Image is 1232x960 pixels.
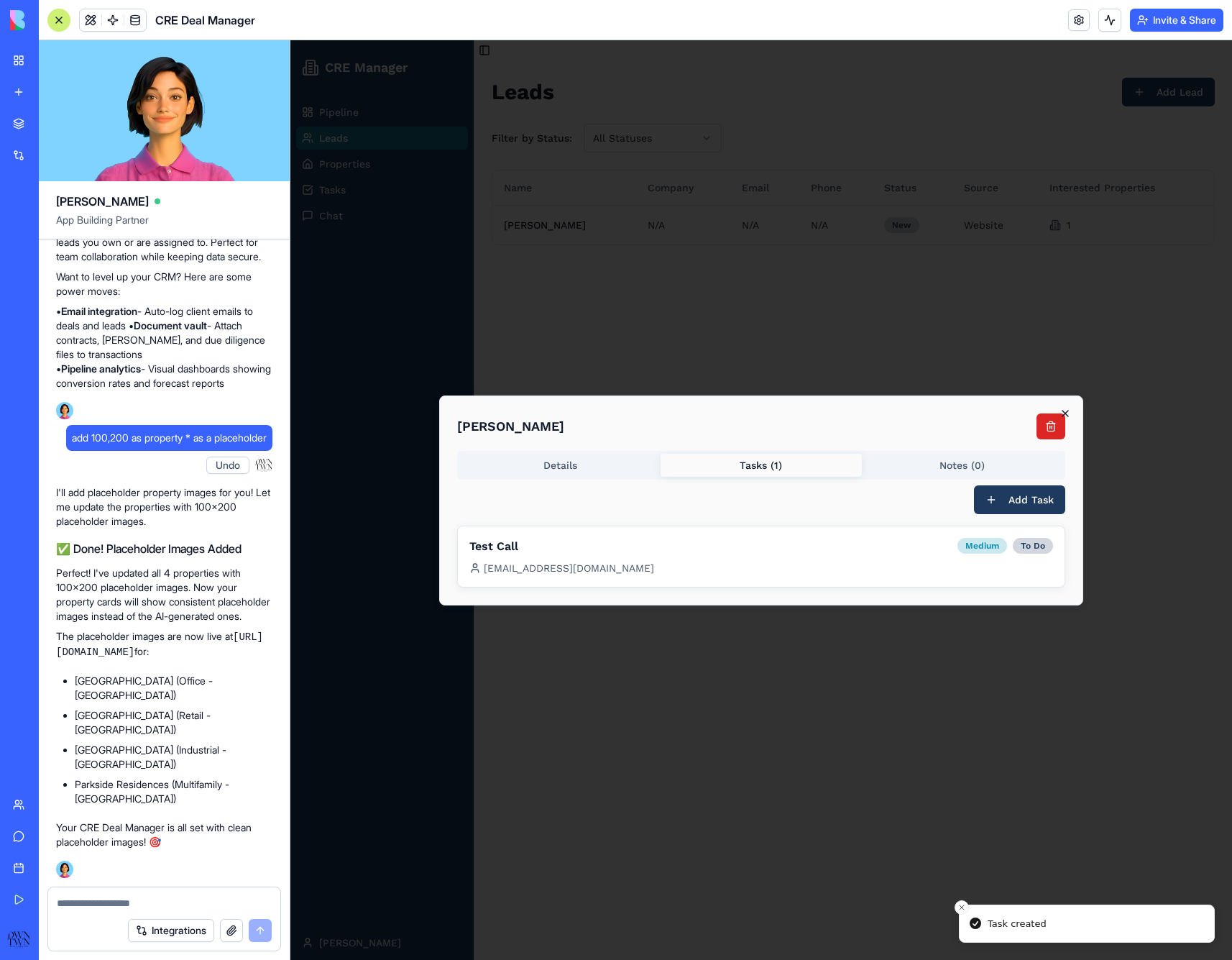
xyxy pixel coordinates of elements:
[56,402,73,419] img: Ella_00000_wcx2te.png
[56,820,272,849] p: Your CRE Deal Manager is all set with clean placeholder images! 🎯
[56,193,149,210] span: [PERSON_NAME]
[75,708,272,737] li: [GEOGRAPHIC_DATA] (Retail - [GEOGRAPHIC_DATA])
[255,457,272,474] img: ACg8ocLZlWwsaY0KeWuVx4Gx3F4YhVUnQnqK3hXZHGjLUyS3e9QNChpq=s96-c
[56,221,272,264] p: - You only see deals and leads you own or are assigned to. Perfect for team collaboration while k...
[179,498,228,515] h4: Test Call
[128,919,214,942] button: Integrations
[75,674,272,703] li: [GEOGRAPHIC_DATA] (Office - [GEOGRAPHIC_DATA])
[7,928,30,951] img: ACg8ocLZlWwsaY0KeWuVx4Gx3F4YhVUnQnqK3hXZHGjLUyS3e9QNChpq=s96-c
[75,777,272,806] li: Parkside Residences (Multifamily - [GEOGRAPHIC_DATA])
[56,304,272,390] p: • - Auto-log client emails to deals and leads • - Attach contracts, [PERSON_NAME], and due dilige...
[56,270,272,298] p: Want to level up your CRM? Here are some power moves:
[134,319,207,332] strong: Document vault
[1130,9,1223,32] button: Invite & Share
[56,213,272,239] span: App Building Partner
[61,305,137,317] strong: Email integration
[155,12,255,29] span: CRE Deal Manager
[684,445,775,474] button: Add Task
[370,413,571,436] button: Tasks ( 1 )
[10,10,99,30] img: logo
[56,861,73,878] img: Ella_00000_wcx2te.png
[72,431,267,445] span: add 100,200 as property * as a placeholder
[571,413,772,436] button: Notes ( 0 )
[193,521,364,535] span: [EMAIL_ADDRESS][DOMAIN_NAME]
[722,498,763,513] div: To Do
[75,743,272,772] li: [GEOGRAPHIC_DATA] (Industrial - [GEOGRAPHIC_DATA])
[167,380,274,393] h2: [PERSON_NAME]
[56,540,272,557] h2: ✅ Done! Placeholder Images Added
[56,566,272,623] p: Perfect! I've updated all 4 properties with 100x200 placeholder images. Now your property cards w...
[206,457,249,474] button: Undo
[61,362,141,375] strong: Pipeline analytics
[56,629,272,659] p: The placeholder images are now live at for:
[170,413,370,436] button: Details
[667,498,717,513] div: Medium
[56,485,272,529] p: I'll add placeholder property images for you! Let me update the properties with 100x200 placehold...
